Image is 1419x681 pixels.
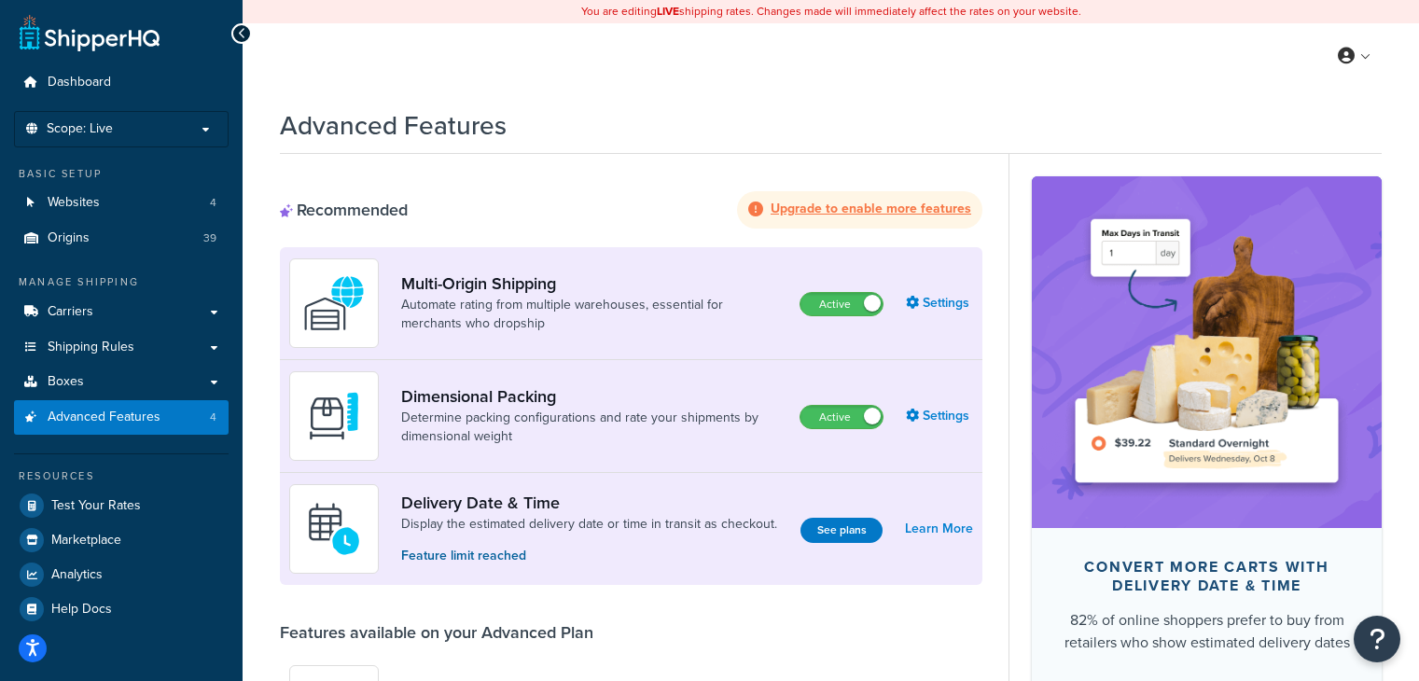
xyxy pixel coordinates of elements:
[48,410,160,425] span: Advanced Features
[14,558,229,591] a: Analytics
[210,195,216,211] span: 4
[14,592,229,626] a: Help Docs
[210,410,216,425] span: 4
[14,221,229,256] a: Origins39
[1062,609,1352,654] div: 82% of online shoppers prefer to buy from retailers who show estimated delivery dates
[401,546,777,566] p: Feature limit reached
[401,515,777,534] a: Display the estimated delivery date or time in transit as checkout.
[280,107,507,144] h1: Advanced Features
[401,409,785,446] a: Determine packing configurations and rate your shipments by dimensional weight
[14,166,229,182] div: Basic Setup
[1060,204,1354,499] img: feature-image-ddt-36eae7f7280da8017bfb280eaccd9c446f90b1fe08728e4019434db127062ab4.png
[906,403,973,429] a: Settings
[14,468,229,484] div: Resources
[401,296,785,333] a: Automate rating from multiple warehouses, essential for merchants who dropship
[301,271,367,336] img: WatD5o0RtDAAAAAElFTkSuQmCC
[14,523,229,557] a: Marketplace
[47,121,113,137] span: Scope: Live
[401,273,785,294] a: Multi-Origin Shipping
[51,602,112,618] span: Help Docs
[800,518,883,543] button: See plans
[401,493,777,513] a: Delivery Date & Time
[280,200,408,220] div: Recommended
[905,516,973,542] a: Learn More
[48,195,100,211] span: Websites
[14,295,229,329] a: Carriers
[301,383,367,449] img: DTVBYsAAAAAASUVORK5CYII=
[800,406,883,428] label: Active
[301,496,367,562] img: gfkeb5ejjkALwAAAABJRU5ErkJggg==
[51,567,103,583] span: Analytics
[657,3,679,20] b: LIVE
[14,274,229,290] div: Manage Shipping
[14,65,229,100] a: Dashboard
[14,400,229,435] a: Advanced Features4
[203,230,216,246] span: 39
[14,489,229,522] a: Test Your Rates
[1354,616,1400,662] button: Open Resource Center
[906,290,973,316] a: Settings
[51,533,121,549] span: Marketplace
[48,374,84,390] span: Boxes
[401,386,785,407] a: Dimensional Packing
[48,340,134,355] span: Shipping Rules
[14,400,229,435] li: Advanced Features
[771,199,971,218] strong: Upgrade to enable more features
[14,330,229,365] a: Shipping Rules
[280,622,593,643] div: Features available on your Advanced Plan
[14,186,229,220] li: Websites
[48,75,111,90] span: Dashboard
[1062,558,1352,595] div: Convert more carts with delivery date & time
[48,230,90,246] span: Origins
[48,304,93,320] span: Carriers
[14,365,229,399] a: Boxes
[800,293,883,315] label: Active
[51,498,141,514] span: Test Your Rates
[14,186,229,220] a: Websites4
[14,221,229,256] li: Origins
